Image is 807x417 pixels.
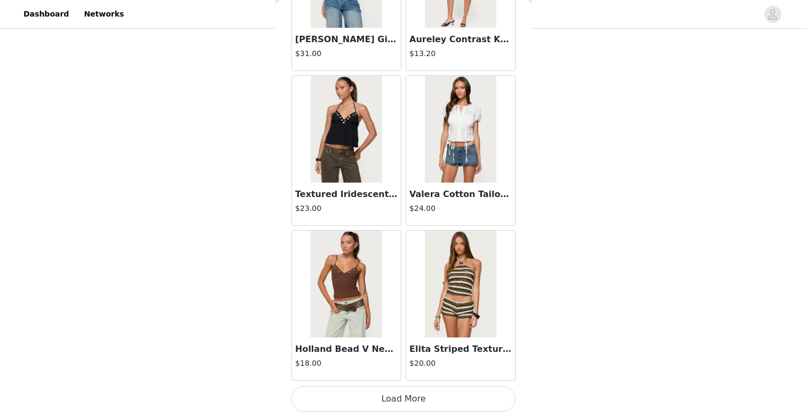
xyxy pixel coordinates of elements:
img: Elita Striped Textured Knit Halter Top [425,231,496,337]
div: avatar [768,6,778,23]
h4: $23.00 [295,203,398,214]
a: Dashboard [17,2,75,26]
h4: $31.00 [295,48,398,59]
a: Networks [77,2,130,26]
h4: $13.20 [409,48,512,59]
h3: Aureley Contrast Knit Mini Skirt [409,33,512,46]
img: Holland Bead V Neck Tank Top [311,231,382,337]
h3: Holland Bead V Neck Tank Top [295,343,398,356]
h3: Elita Striped Textured Knit Halter Top [409,343,512,356]
h4: $24.00 [409,203,512,214]
h4: $18.00 [295,358,398,369]
h3: [PERSON_NAME] Gingham Button Up Top [295,33,398,46]
h4: $20.00 [409,358,512,369]
h3: Valera Cotton Tailored Button Up Shirt [409,188,512,201]
img: Textured Iridescent Babydoll Halter Top [311,76,382,183]
button: Load More [291,386,516,412]
h3: Textured Iridescent Babydoll Halter Top [295,188,398,201]
img: Valera Cotton Tailored Button Up Shirt [425,76,496,183]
